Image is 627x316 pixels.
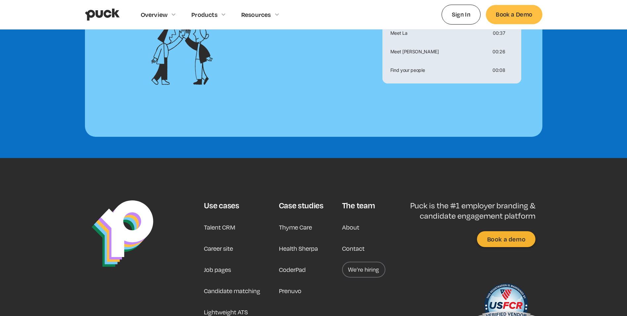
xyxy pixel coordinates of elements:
[385,44,519,60] div: Meet [PERSON_NAME]00:26More options
[492,68,505,73] div: 00:08
[204,283,260,299] a: Candidate matching
[388,49,490,54] div: Meet [PERSON_NAME]
[204,262,231,278] a: Job pages
[492,49,505,54] div: 00:26
[279,240,318,256] a: Health Sherpa
[442,5,481,24] a: Sign In
[385,62,519,78] div: Find your people00:08More options
[279,262,306,278] a: CoderPad
[241,11,271,18] div: Resources
[342,219,359,235] a: About
[477,231,535,247] a: Book a demo
[279,219,312,235] a: Thyme Care
[342,240,365,256] a: Contact
[493,31,505,35] div: 00:37
[388,68,490,73] div: Find your people
[204,219,235,235] a: Talent CRM
[385,25,519,41] div: Meet La00:37More options
[279,283,301,299] a: Prenuvo
[204,200,239,210] div: Use cases
[92,200,153,267] img: Puck Logo
[342,200,375,210] div: The team
[392,200,536,221] p: Puck is the #1 employer branding & candidate engagement platform
[279,200,324,210] div: Case studies
[204,240,233,256] a: Career site
[191,11,217,18] div: Products
[342,262,385,278] a: We’re hiring
[141,11,168,18] div: Overview
[388,31,490,35] div: Meet La
[486,5,542,24] a: Book a Demo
